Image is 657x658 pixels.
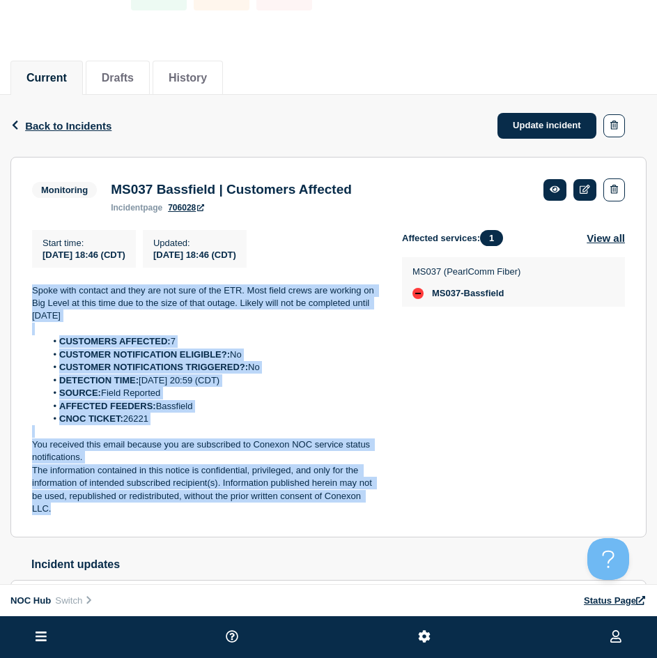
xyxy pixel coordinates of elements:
p: MS037 (PearlComm Fiber) [412,266,520,277]
p: page [111,203,162,213]
li: 7 [46,335,380,348]
div: down [412,288,424,299]
iframe: Help Scout Beacon - Open [587,538,629,580]
strong: CUSTOMERS AFFECTED: [59,336,171,346]
h2: Incident updates [31,558,647,571]
h3: MS037 Bassfield | Customers Affected [111,182,352,197]
button: Back to Incidents [10,120,111,132]
li: [DATE] 20:59 (CDT) [46,374,380,387]
strong: CUSTOMER NOTIFICATION ELIGIBLE?: [59,349,230,360]
p: Updated : [153,238,236,248]
li: No [46,361,380,374]
button: Current [26,72,67,84]
li: Bassfield [46,400,380,413]
span: incident [111,203,143,213]
strong: CUSTOMER NOTIFICATIONS TRIGGERED?: [59,362,248,372]
button: View all [587,230,625,246]
button: Drafts [102,72,134,84]
span: MS037-Bassfield [432,288,504,299]
span: NOC Hub [10,595,51,606]
strong: SOURCE: [59,388,101,398]
a: Update incident [497,113,596,139]
span: [DATE] 18:46 (CDT) [42,250,125,260]
a: 706028 [168,203,204,213]
strong: AFFECTED FEEDERS: [59,401,156,411]
p: The information contained in this notice is confidential, privileged, and only for the informatio... [32,464,380,516]
a: Status Page [584,595,647,606]
button: History [169,72,207,84]
p: You received this email because you are subscribed to Conexon NOC service status notifications. [32,438,380,464]
span: 1 [480,230,503,246]
span: Affected services: [402,230,510,246]
button: Switch [51,595,98,606]
li: 26221 [46,413,380,425]
p: Start time : [42,238,125,248]
p: Spoke with contact and they are not sure of the ETR. Most field crews are working on Big Level at... [32,284,380,323]
strong: DETECTION TIME: [59,375,139,385]
span: Back to Incidents [25,120,111,132]
li: Field Reported [46,387,380,399]
strong: CNOC TICKET: [59,413,123,424]
div: [DATE] 18:46 (CDT) [153,248,236,260]
li: No [46,349,380,361]
span: Monitoring [32,182,97,198]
